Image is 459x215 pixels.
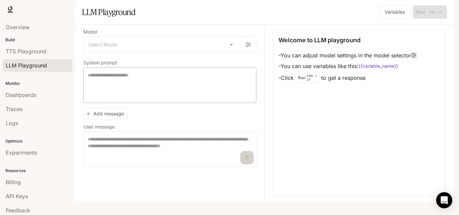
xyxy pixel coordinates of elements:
code: {{variable_name}} [359,63,398,69]
span: Select Model [88,41,117,48]
h1: LLM Playground [82,5,135,19]
button: Add message [83,108,127,119]
p: Welcome to LLM playground [279,36,361,45]
p: CTRL + [307,74,317,78]
button: Variables [379,5,410,19]
li: - You can use variables like this: [279,61,417,71]
p: System prompt [83,60,117,65]
p: Model [83,30,97,34]
div: Run [295,73,320,83]
li: - Click to get a response [279,71,417,84]
li: - You can adjust model settings in the model selector [279,50,417,61]
div: Select Model [84,37,240,52]
p: ⏎ [307,74,317,82]
p: User message [83,124,115,129]
div: Open Intercom Messenger [436,192,452,208]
